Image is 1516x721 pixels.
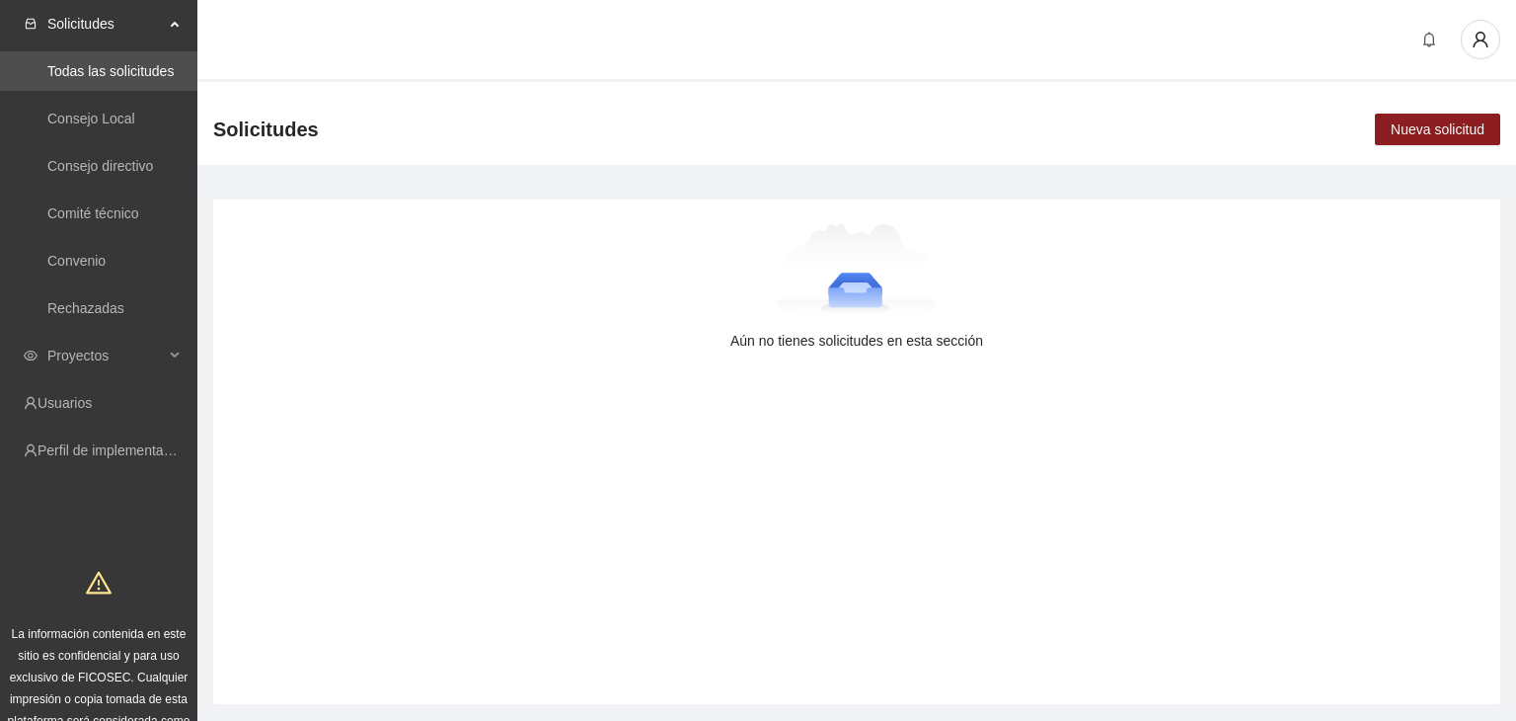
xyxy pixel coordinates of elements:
a: Comité técnico [47,205,139,221]
a: Todas las solicitudes [47,63,174,79]
span: Solicitudes [47,4,164,43]
a: Consejo Local [47,111,135,126]
a: Perfil de implementadora [38,442,191,458]
span: user [1462,31,1499,48]
a: Usuarios [38,395,92,411]
span: Solicitudes [213,114,319,145]
button: user [1461,20,1500,59]
span: inbox [24,17,38,31]
a: Consejo directivo [47,158,153,174]
div: Aún no tienes solicitudes en esta sección [245,330,1469,352]
button: bell [1413,24,1445,55]
img: Aún no tienes solicitudes en esta sección [777,223,938,322]
a: Rechazadas [47,300,124,316]
span: eye [24,349,38,362]
button: Nueva solicitud [1375,114,1500,145]
span: warning [86,570,112,596]
span: Proyectos [47,336,164,375]
span: bell [1414,32,1444,47]
a: Convenio [47,253,106,269]
span: Nueva solicitud [1391,119,1484,140]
